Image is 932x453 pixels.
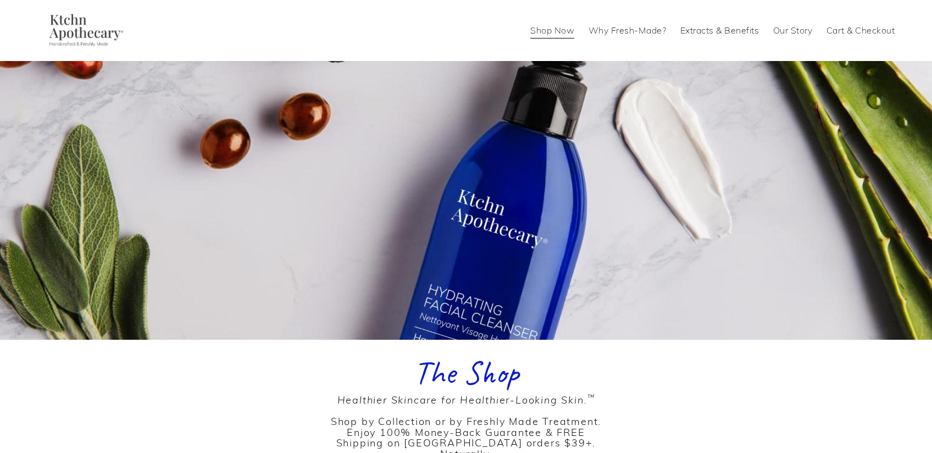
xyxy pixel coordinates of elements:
[530,21,574,39] a: Shop Now
[773,21,813,39] a: Our Story
[680,21,759,39] a: Extracts & Benefits
[37,14,131,47] img: Ktchn Apothecary
[826,21,895,39] a: Cart & Checkout
[589,21,667,39] a: Why Fresh-Made?
[587,391,595,402] sup: ™
[337,393,595,406] em: Healthier Skincare for Healthier-Looking Skin.
[414,351,519,393] span: The Shop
